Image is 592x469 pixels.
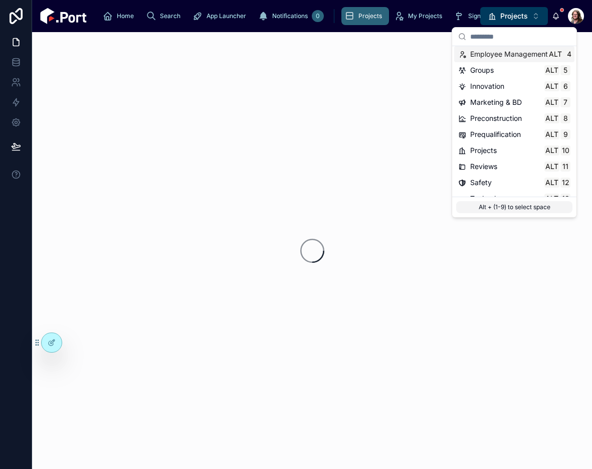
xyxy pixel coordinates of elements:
[545,114,558,122] span: Alt
[545,195,558,203] span: Alt
[470,194,508,204] span: Technology
[470,97,522,107] span: Marketing & BD
[565,50,573,58] span: 4
[470,113,522,123] span: Preconstruction
[545,82,558,90] span: Alt
[561,130,569,138] span: 9
[549,50,562,58] span: Alt
[470,178,492,188] span: Safety
[561,195,569,203] span: 13
[561,82,569,90] span: 6
[408,12,442,20] span: My Projects
[545,179,558,187] span: Alt
[561,114,569,122] span: 8
[545,146,558,154] span: Alt
[207,12,246,20] span: App Launcher
[451,7,523,25] a: Signage Request
[470,65,494,75] span: Groups
[391,7,449,25] a: My Projects
[143,7,187,25] a: Search
[561,66,569,74] span: 5
[545,98,558,106] span: Alt
[452,46,576,197] div: Suggestions
[117,12,134,20] span: Home
[545,66,558,74] span: Alt
[470,162,497,172] span: Reviews
[189,7,253,25] a: App Launcher
[480,7,548,25] button: Select Button
[312,10,324,22] div: 0
[470,145,497,155] span: Projects
[95,5,480,27] div: scrollable content
[545,130,558,138] span: Alt
[40,8,87,24] img: App logo
[456,201,572,213] p: Alt + (1-9) to select space
[100,7,141,25] a: Home
[470,49,548,59] span: Employee Management
[545,163,558,171] span: Alt
[470,81,504,91] span: Innovation
[341,7,389,25] a: Projects
[561,163,569,171] span: 11
[500,11,528,21] span: Projects
[160,12,180,20] span: Search
[470,129,521,139] span: Prequalification
[272,12,308,20] span: Notifications
[561,179,569,187] span: 12
[468,12,516,20] span: Signage Request
[561,98,569,106] span: 7
[255,7,327,25] a: Notifications0
[358,12,382,20] span: Projects
[561,146,569,154] span: 10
